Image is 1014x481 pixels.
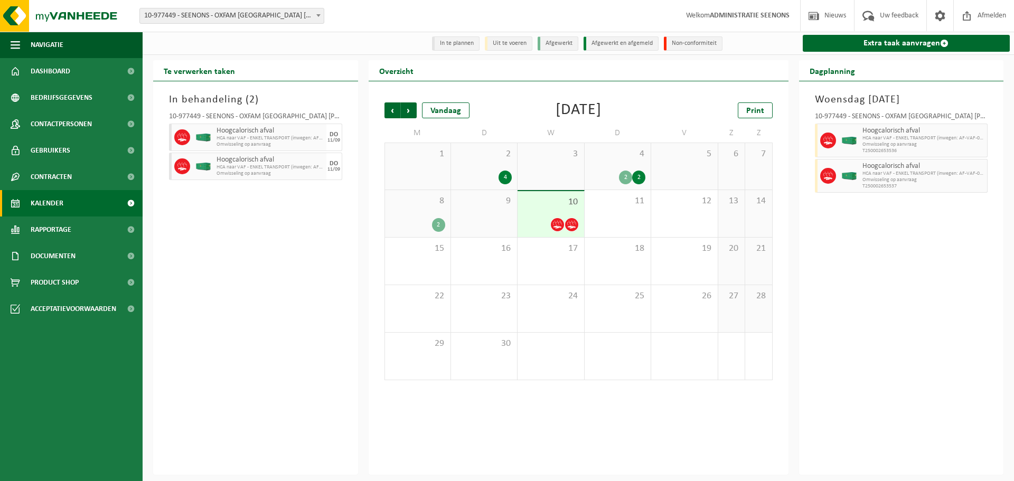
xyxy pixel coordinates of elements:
[862,135,985,142] span: HCA naar VAF - ENKEL TRANSPORT (inwegen: AF-VAF-002672)
[217,171,324,177] span: Omwisseling op aanvraag
[451,124,518,143] td: D
[656,243,712,254] span: 19
[330,161,338,167] div: DO
[140,8,324,23] span: 10-977449 - SEENONS - OXFAM YUNUS CENTER HAREN - HAREN
[422,102,470,118] div: Vandaag
[746,107,764,115] span: Print
[651,124,718,143] td: V
[369,60,424,81] h2: Overzicht
[327,138,340,143] div: 11/09
[330,131,338,138] div: DO
[656,195,712,207] span: 12
[390,195,445,207] span: 8
[590,290,645,302] span: 25
[432,218,445,232] div: 2
[523,290,578,302] span: 24
[841,172,857,180] img: HK-XC-40-GN-00
[456,243,512,254] span: 16
[390,338,445,350] span: 29
[656,148,712,160] span: 5
[862,162,985,171] span: Hoogcalorisch afval
[31,243,76,269] span: Documenten
[862,127,985,135] span: Hoogcalorisch afval
[31,164,72,190] span: Contracten
[139,8,324,24] span: 10-977449 - SEENONS - OXFAM YUNUS CENTER HAREN - HAREN
[815,92,988,108] h3: Woensdag [DATE]
[31,216,71,243] span: Rapportage
[195,134,211,142] img: HK-XC-40-GN-00
[31,137,70,164] span: Gebruikers
[724,290,739,302] span: 27
[217,156,324,164] span: Hoogcalorisch afval
[745,124,772,143] td: Z
[401,102,417,118] span: Volgende
[195,163,211,171] img: HK-XC-40-GN-00
[584,36,659,51] li: Afgewerkt en afgemeld
[153,60,246,81] h2: Te verwerken taken
[432,36,480,51] li: In te plannen
[656,290,712,302] span: 26
[217,127,324,135] span: Hoogcalorisch afval
[169,92,342,108] h3: In behandeling ( )
[585,124,651,143] td: D
[456,290,512,302] span: 23
[619,171,632,184] div: 2
[390,243,445,254] span: 15
[590,148,645,160] span: 4
[217,135,324,142] span: HCA naar VAF - ENKEL TRANSPORT (inwegen: AF-VAF-002672)
[799,60,866,81] h2: Dagplanning
[31,111,92,137] span: Contactpersonen
[31,32,63,58] span: Navigatie
[862,148,985,154] span: T250002653536
[523,243,578,254] span: 17
[390,290,445,302] span: 22
[31,190,63,216] span: Kalender
[217,142,324,148] span: Omwisseling op aanvraag
[803,35,1010,52] a: Extra taak aanvragen
[31,269,79,296] span: Product Shop
[750,243,766,254] span: 21
[724,148,739,160] span: 6
[456,195,512,207] span: 9
[384,124,451,143] td: M
[862,177,985,183] span: Omwisseling op aanvraag
[718,124,745,143] td: Z
[31,58,70,84] span: Dashboard
[590,243,645,254] span: 18
[724,195,739,207] span: 13
[862,142,985,148] span: Omwisseling op aanvraag
[523,148,578,160] span: 3
[556,102,602,118] div: [DATE]
[485,36,532,51] li: Uit te voeren
[456,148,512,160] span: 2
[724,243,739,254] span: 20
[738,102,773,118] a: Print
[815,113,988,124] div: 10-977449 - SEENONS - OXFAM [GEOGRAPHIC_DATA] [PERSON_NAME]
[31,296,116,322] span: Acceptatievoorwaarden
[632,171,645,184] div: 2
[664,36,722,51] li: Non-conformiteit
[169,113,342,124] div: 10-977449 - SEENONS - OXFAM [GEOGRAPHIC_DATA] [PERSON_NAME]
[862,183,985,190] span: T250002653537
[750,195,766,207] span: 14
[590,195,645,207] span: 11
[31,84,92,111] span: Bedrijfsgegevens
[518,124,584,143] td: W
[327,167,340,172] div: 11/09
[862,171,985,177] span: HCA naar VAF - ENKEL TRANSPORT (inwegen: AF-VAF-002672)
[710,12,790,20] strong: ADMINISTRATIE SEENONS
[384,102,400,118] span: Vorige
[750,290,766,302] span: 28
[217,164,324,171] span: HCA naar VAF - ENKEL TRANSPORT (inwegen: AF-VAF-002672)
[538,36,578,51] li: Afgewerkt
[249,95,255,105] span: 2
[499,171,512,184] div: 4
[390,148,445,160] span: 1
[750,148,766,160] span: 7
[456,338,512,350] span: 30
[523,196,578,208] span: 10
[841,137,857,145] img: HK-XC-40-GN-00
